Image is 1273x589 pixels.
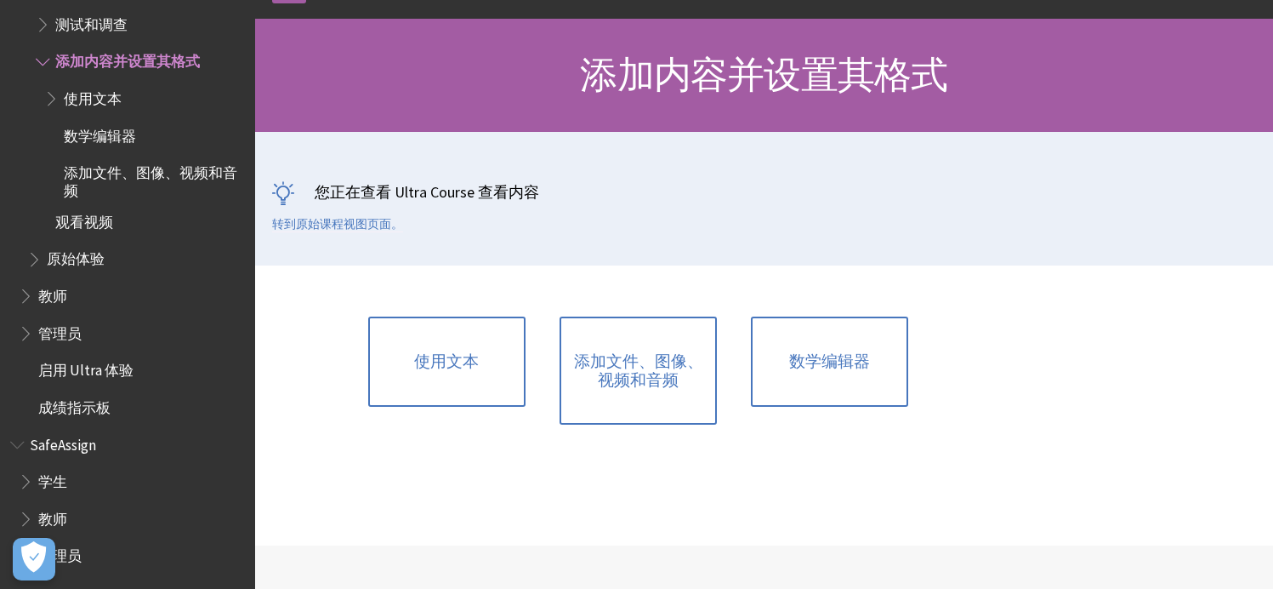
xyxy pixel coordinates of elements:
[38,505,67,528] span: 教师
[64,84,122,107] span: 使用文本
[751,317,908,407] a: 数学编辑器
[580,51,947,98] span: 添加内容并设置其格式
[55,48,200,71] span: 添加内容并设置其格式
[64,122,136,145] span: 数学编辑器
[30,431,96,454] span: SafeAssign
[38,319,82,342] span: 管理员
[38,467,67,490] span: 学生
[10,431,245,571] nav: Book outline for Blackboard SafeAssign
[38,356,134,379] span: 启用 Ultra 体验
[560,317,717,425] a: 添加文件、图像、视频和音频
[38,542,82,565] span: 管理员
[13,538,55,580] button: Open Preferences
[55,10,128,33] span: 测试和调查
[38,282,67,305] span: 教师
[272,217,403,232] a: 转到原始课程视图页面。
[368,317,526,407] a: 使用文本
[64,159,243,199] span: 添加文件、图像、视频和音频
[47,245,105,268] span: 原始体验
[55,208,113,231] span: 观看视频
[272,217,403,232] font: 转到原始课程视图页面。
[315,182,539,202] font: 您正在查看 Ultra Course 查看内容
[38,393,111,416] span: 成绩指示板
